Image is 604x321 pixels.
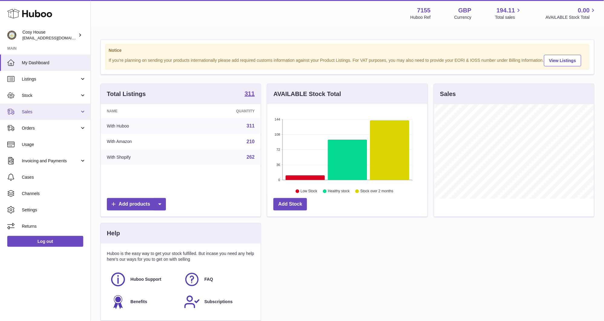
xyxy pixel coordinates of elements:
th: Name [101,104,188,118]
text: Healthy stock [328,189,350,194]
span: Orders [22,125,80,131]
strong: GBP [458,6,471,15]
text: 144 [275,117,280,121]
text: Stock over 2 months [360,189,393,194]
text: 108 [275,133,280,136]
span: Huboo Support [130,276,161,282]
span: Channels [22,191,86,197]
span: Settings [22,207,86,213]
p: Huboo is the easy way to get your stock fulfilled. But incase you need any help here's our ways f... [107,251,255,262]
span: Benefits [130,299,147,305]
a: Huboo Support [110,271,178,288]
td: With Shopify [101,149,188,165]
text: 0 [279,178,280,182]
div: Huboo Ref [411,15,431,20]
span: Subscriptions [204,299,233,305]
th: Quantity [188,104,261,118]
div: If you're planning on sending your products internationally please add required customs informati... [109,54,586,66]
text: 72 [277,148,280,151]
span: 194.11 [497,6,515,15]
td: With Huboo [101,118,188,134]
a: View Listings [544,55,581,66]
strong: 311 [245,91,255,97]
a: 311 [245,91,255,98]
td: With Amazon [101,134,188,150]
a: Add products [107,198,166,210]
div: Currency [454,15,472,20]
img: info@wholesomegoods.com [7,31,16,40]
strong: Notice [109,48,586,53]
span: 0.00 [578,6,590,15]
span: Returns [22,223,86,229]
span: Listings [22,76,80,82]
span: FAQ [204,276,213,282]
div: Cosy House [22,29,77,41]
a: FAQ [184,271,252,288]
span: Invoicing and Payments [22,158,80,164]
span: Cases [22,174,86,180]
a: Log out [7,236,83,247]
a: Benefits [110,294,178,310]
text: 36 [277,163,280,167]
a: 262 [247,154,255,160]
span: [EMAIL_ADDRESS][DOMAIN_NAME] [22,35,89,40]
h3: Sales [440,90,456,98]
span: My Dashboard [22,60,86,66]
a: 311 [247,123,255,128]
a: 210 [247,139,255,144]
h3: Total Listings [107,90,146,98]
span: AVAILABLE Stock Total [546,15,597,20]
h3: AVAILABLE Stock Total [273,90,341,98]
h3: Help [107,229,120,237]
a: 0.00 AVAILABLE Stock Total [546,6,597,20]
span: Stock [22,93,80,98]
span: Total sales [495,15,522,20]
a: Add Stock [273,198,307,210]
span: Usage [22,142,86,147]
a: 194.11 Total sales [495,6,522,20]
strong: 7155 [417,6,431,15]
a: Subscriptions [184,294,252,310]
span: Sales [22,109,80,115]
text: Low Stock [301,189,318,194]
